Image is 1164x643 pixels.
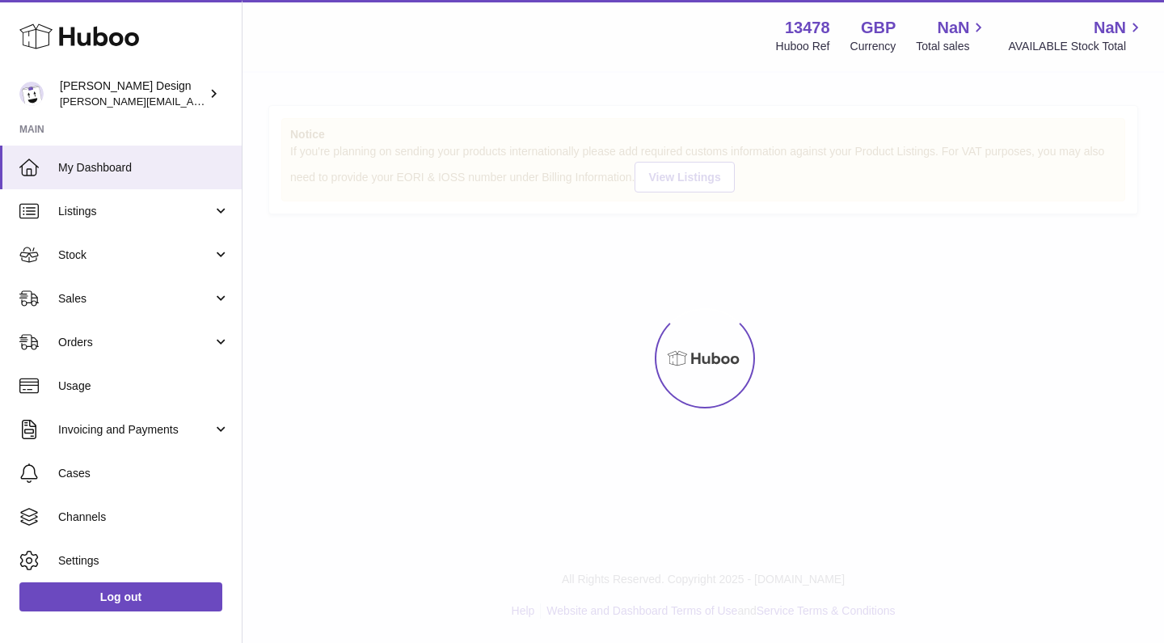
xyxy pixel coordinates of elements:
span: Sales [58,291,213,307]
span: Usage [58,379,230,394]
a: Log out [19,582,222,611]
span: [PERSON_NAME][EMAIL_ADDRESS][PERSON_NAME][DOMAIN_NAME] [60,95,411,108]
span: Listings [58,204,213,219]
a: NaN AVAILABLE Stock Total [1008,17,1145,54]
span: Invoicing and Payments [58,422,213,438]
strong: 13478 [785,17,830,39]
span: AVAILABLE Stock Total [1008,39,1145,54]
a: NaN Total sales [916,17,988,54]
span: My Dashboard [58,160,230,176]
span: NaN [937,17,969,39]
div: Currency [850,39,896,54]
div: [PERSON_NAME] Design [60,78,205,109]
strong: GBP [861,17,896,39]
span: Settings [58,553,230,569]
span: NaN [1094,17,1126,39]
span: Stock [58,247,213,263]
span: Total sales [916,39,988,54]
span: Channels [58,510,230,525]
img: madeleine.mcindoe@gmail.com [19,82,44,106]
span: Orders [58,335,213,350]
div: Huboo Ref [776,39,830,54]
span: Cases [58,466,230,481]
